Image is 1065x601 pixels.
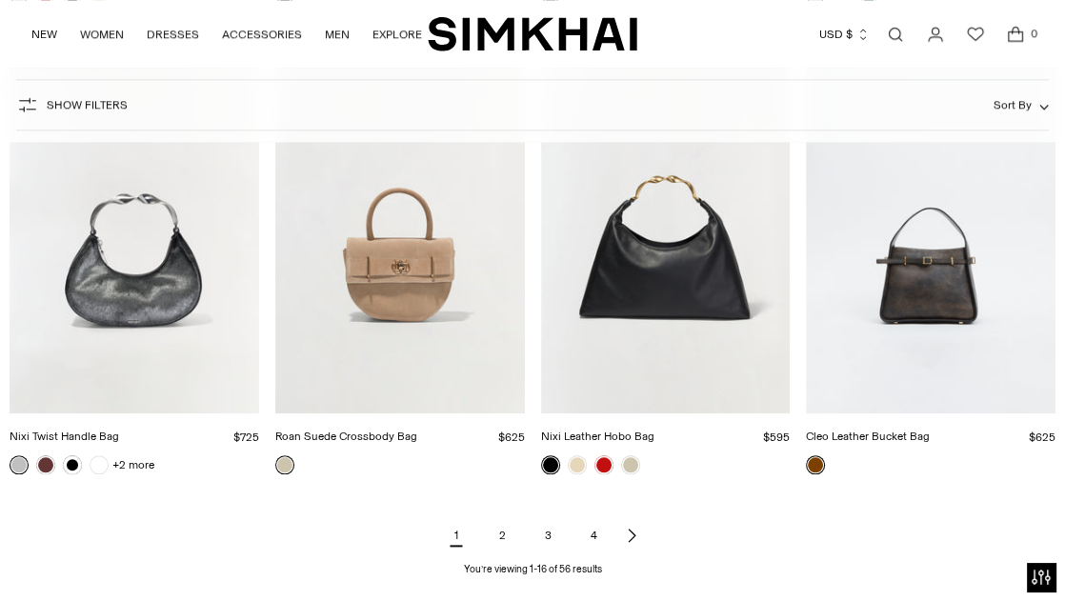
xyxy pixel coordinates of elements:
[47,98,128,111] span: Show Filters
[464,562,602,577] p: You’re viewing 1-16 of 56 results
[806,430,930,443] a: Cleo Leather Bucket Bag
[529,516,567,554] a: Page 3 of results
[994,94,1049,115] button: Sort By
[620,516,643,554] a: Next page of results
[31,13,57,55] a: NEW
[916,15,954,53] a: Go to the account page
[1025,25,1042,42] span: 0
[819,13,870,55] button: USD $
[483,516,521,554] a: Page 2 of results
[574,516,613,554] a: Page 4 of results
[325,13,350,55] a: MEN
[16,90,128,120] button: Show Filters
[222,13,302,55] a: ACCESSORIES
[541,430,654,443] a: Nixi Leather Hobo Bag
[275,430,417,443] a: Roan Suede Crossbody Bag
[80,13,124,55] a: WOMEN
[994,98,1032,111] span: Sort By
[437,516,475,554] span: 1
[428,15,637,52] a: SIMKHAI
[956,15,995,53] a: Wishlist
[876,15,914,53] a: Open search modal
[10,430,119,443] a: Nixi Twist Handle Bag
[996,15,1035,53] a: Open cart modal
[147,13,199,55] a: DRESSES
[372,13,422,55] a: EXPLORE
